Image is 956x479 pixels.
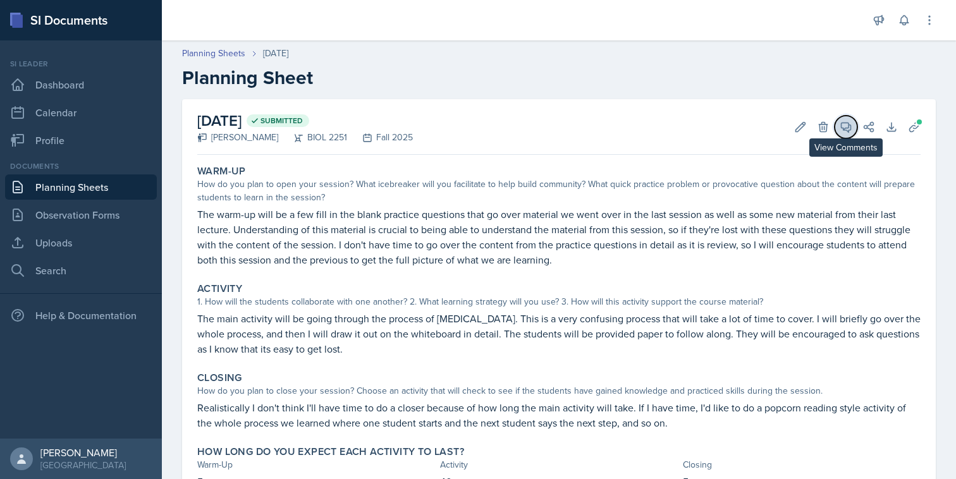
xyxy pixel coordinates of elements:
div: How do you plan to open your session? What icebreaker will you facilitate to help build community... [197,178,921,204]
div: Si leader [5,58,157,70]
a: Profile [5,128,157,153]
div: Help & Documentation [5,303,157,328]
div: [DATE] [263,47,288,60]
div: Documents [5,161,157,172]
a: Uploads [5,230,157,255]
label: Activity [197,282,242,295]
a: Calendar [5,100,157,125]
span: Submitted [260,116,303,126]
div: BIOL 2251 [278,131,347,144]
a: Search [5,258,157,283]
a: Dashboard [5,72,157,97]
div: Fall 2025 [347,131,413,144]
p: The warm-up will be a few fill in the blank practice questions that go over material we went over... [197,207,921,267]
div: 1. How will the students collaborate with one another? 2. What learning strategy will you use? 3.... [197,295,921,308]
label: Closing [197,372,242,384]
button: View Comments [835,116,857,138]
p: The main activity will be going through the process of [MEDICAL_DATA]. This is a very confusing p... [197,311,921,356]
p: Realistically I don't think I'll have time to do a closer because of how long the main activity w... [197,400,921,430]
div: How do you plan to close your session? Choose an activity that will check to see if the students ... [197,384,921,397]
div: Closing [683,458,921,471]
a: Planning Sheets [182,47,245,60]
div: Activity [440,458,678,471]
h2: [DATE] [197,109,413,132]
a: Observation Forms [5,202,157,227]
a: Planning Sheets [5,174,157,200]
label: Warm-Up [197,165,246,178]
label: How long do you expect each activity to last? [197,446,464,458]
div: Warm-Up [197,458,435,471]
h2: Planning Sheet [182,66,936,89]
div: [PERSON_NAME] [197,131,278,144]
div: [GEOGRAPHIC_DATA] [40,459,126,471]
div: [PERSON_NAME] [40,446,126,459]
